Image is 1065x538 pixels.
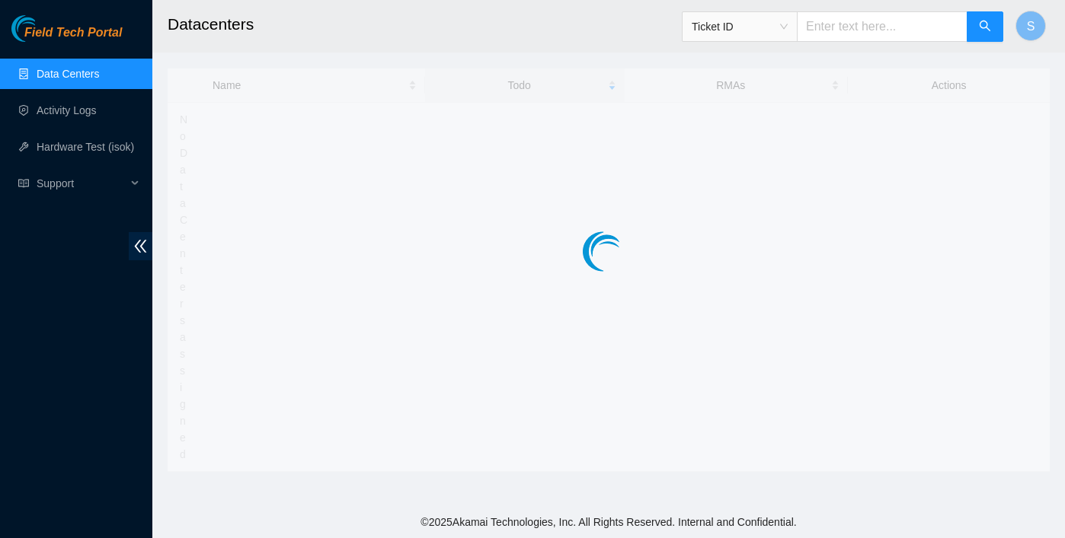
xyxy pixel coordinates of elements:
footer: © 2025 Akamai Technologies, Inc. All Rights Reserved. Internal and Confidential. [152,506,1065,538]
img: Akamai Technologies [11,15,77,42]
input: Enter text here... [797,11,967,42]
span: read [18,178,29,189]
a: Data Centers [37,68,99,80]
span: search [979,20,991,34]
span: Support [37,168,126,199]
a: Hardware Test (isok) [37,141,134,153]
span: Field Tech Portal [24,26,122,40]
span: double-left [129,232,152,260]
a: Activity Logs [37,104,97,116]
span: Ticket ID [692,15,788,38]
a: Akamai TechnologiesField Tech Portal [11,27,122,47]
button: S [1015,11,1046,41]
span: S [1027,17,1035,36]
button: search [967,11,1003,42]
